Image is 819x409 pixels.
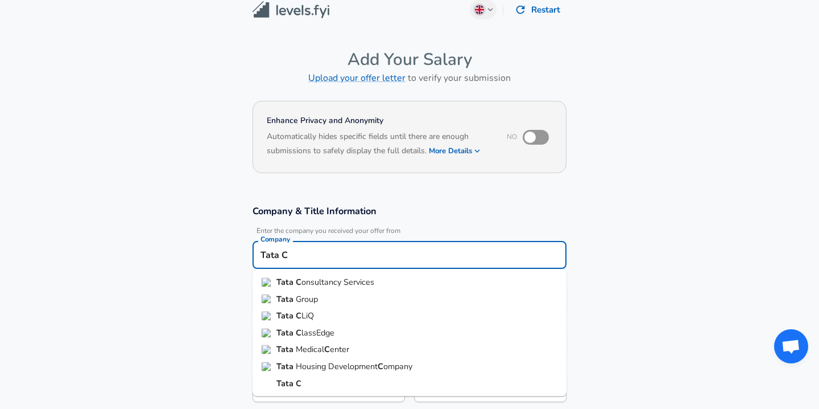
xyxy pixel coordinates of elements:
span: Medical [296,343,324,355]
strong: C [296,377,301,388]
strong: Tata [276,326,296,338]
strong: Tata [276,343,296,355]
strong: C [378,361,383,372]
h4: Add Your Salary [253,49,566,70]
h6: to verify your submission [253,70,566,86]
img: Levels.fyi [253,1,329,19]
strong: C [296,326,301,338]
img: tcs.com [262,277,272,287]
span: Enter the company you received your offer from [253,227,566,235]
img: tata.com [262,295,272,304]
span: enter [330,343,349,355]
h4: Enhance Privacy and Anonymity [267,115,491,126]
img: tmckolkata.com [262,345,272,354]
span: ompany [383,361,412,372]
span: No [507,132,517,141]
strong: Tata [276,310,296,321]
span: LiQ [301,310,314,321]
div: Open chat [774,329,808,363]
strong: C [296,310,301,321]
strong: C [296,276,301,288]
label: Company [260,236,290,243]
button: More Details [429,143,481,159]
strong: Tata [276,293,296,304]
strong: Tata [276,276,296,288]
span: lassEdge [301,326,334,338]
strong: Tata [276,361,296,372]
img: tatacliq.com [262,312,272,321]
a: Upload your offer letter [308,72,406,84]
h6: Automatically hides specific fields until there are enough submissions to safely display the full... [267,130,491,159]
strong: Tata [276,377,296,388]
img: English (UK) [475,5,484,14]
img: tatahousing.com [262,362,272,371]
h3: Company & Title Information [253,204,566,218]
input: Google [258,246,561,264]
strong: C [324,343,330,355]
span: Housing Development [296,361,378,372]
span: Group [296,293,318,304]
span: onsultancy Services [301,276,374,288]
img: tataclassedge.com [262,328,272,337]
